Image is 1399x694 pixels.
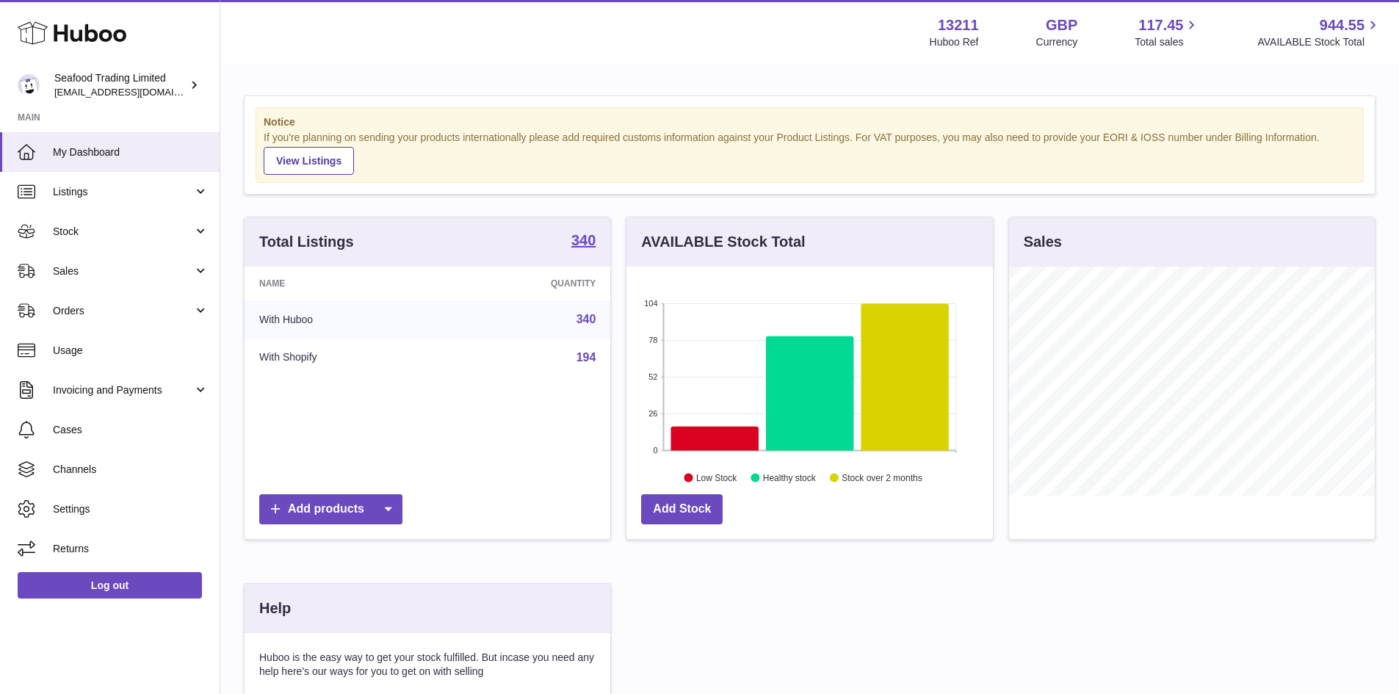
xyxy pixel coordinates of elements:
span: Returns [53,542,209,556]
text: Stock over 2 months [842,472,922,482]
span: 944.55 [1320,15,1364,35]
img: online@rickstein.com [18,74,40,96]
span: Total sales [1135,35,1200,49]
span: Channels [53,463,209,477]
h3: Total Listings [259,232,354,252]
td: With Shopify [245,339,442,377]
span: My Dashboard [53,145,209,159]
a: 944.55 AVAILABLE Stock Total [1257,15,1381,49]
div: Seafood Trading Limited [54,71,187,99]
div: Huboo Ref [930,35,979,49]
h3: Help [259,599,291,618]
strong: 13211 [938,15,979,35]
a: 194 [576,351,596,364]
text: 78 [649,336,658,344]
a: 117.45 Total sales [1135,15,1200,49]
span: Stock [53,225,193,239]
h3: AVAILABLE Stock Total [641,232,805,252]
a: Log out [18,572,202,599]
span: AVAILABLE Stock Total [1257,35,1381,49]
td: With Huboo [245,300,442,339]
span: Cases [53,423,209,437]
a: 340 [576,313,596,325]
span: Listings [53,185,193,199]
h3: Sales [1024,232,1062,252]
text: 0 [654,446,658,455]
a: Add Stock [641,494,723,524]
text: 26 [649,409,658,418]
div: If you're planning on sending your products internationally please add required customs informati... [264,131,1356,175]
text: 104 [644,299,657,308]
a: View Listings [264,147,354,175]
span: 117.45 [1138,15,1183,35]
strong: GBP [1046,15,1077,35]
th: Quantity [442,267,611,300]
th: Name [245,267,442,300]
text: Healthy stock [763,472,817,482]
span: Usage [53,344,209,358]
div: Currency [1036,35,1078,49]
span: Sales [53,264,193,278]
span: Orders [53,304,193,318]
text: Low Stock [696,472,737,482]
text: 52 [649,372,658,381]
span: [EMAIL_ADDRESS][DOMAIN_NAME] [54,86,216,98]
a: 340 [571,233,596,250]
strong: 340 [571,233,596,247]
span: Invoicing and Payments [53,383,193,397]
span: Settings [53,502,209,516]
strong: Notice [264,115,1356,129]
a: Add products [259,494,402,524]
p: Huboo is the easy way to get your stock fulfilled. But incase you need any help here's our ways f... [259,651,596,679]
